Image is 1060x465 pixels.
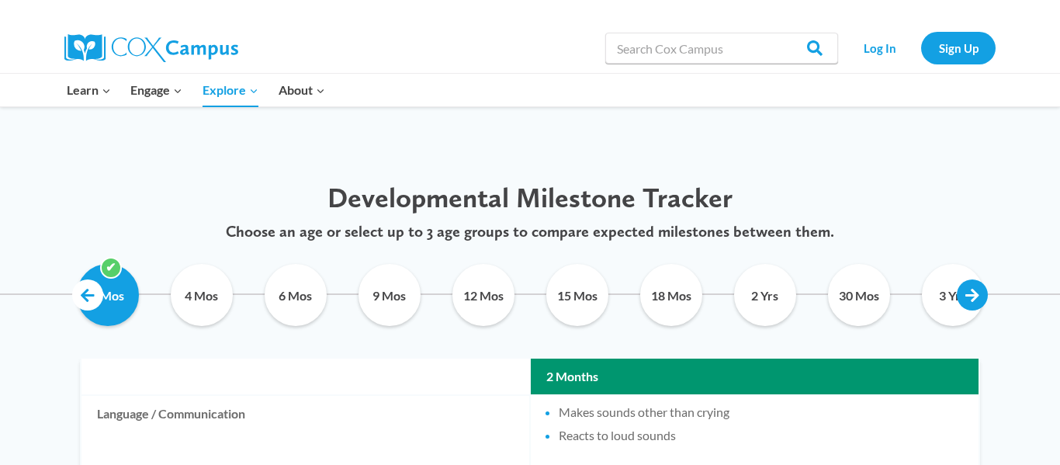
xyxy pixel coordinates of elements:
nav: Primary Navigation [57,74,334,106]
li: Makes sounds other than crying [559,404,963,421]
a: Log In [846,32,913,64]
a: Sign Up [921,32,996,64]
span: Developmental Milestone Tracker [327,181,733,214]
img: Cox Campus [64,34,238,62]
li: Reacts to loud sounds [559,427,963,444]
nav: Secondary Navigation [846,32,996,64]
button: Child menu of Explore [192,74,268,106]
input: Search Cox Campus [605,33,838,64]
p: Choose an age or select up to 3 age groups to compare expected milestones between them. [61,222,999,241]
button: Child menu of Engage [121,74,193,106]
th: 2 Months [531,359,979,394]
button: Child menu of Learn [57,74,121,106]
button: Child menu of About [268,74,335,106]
